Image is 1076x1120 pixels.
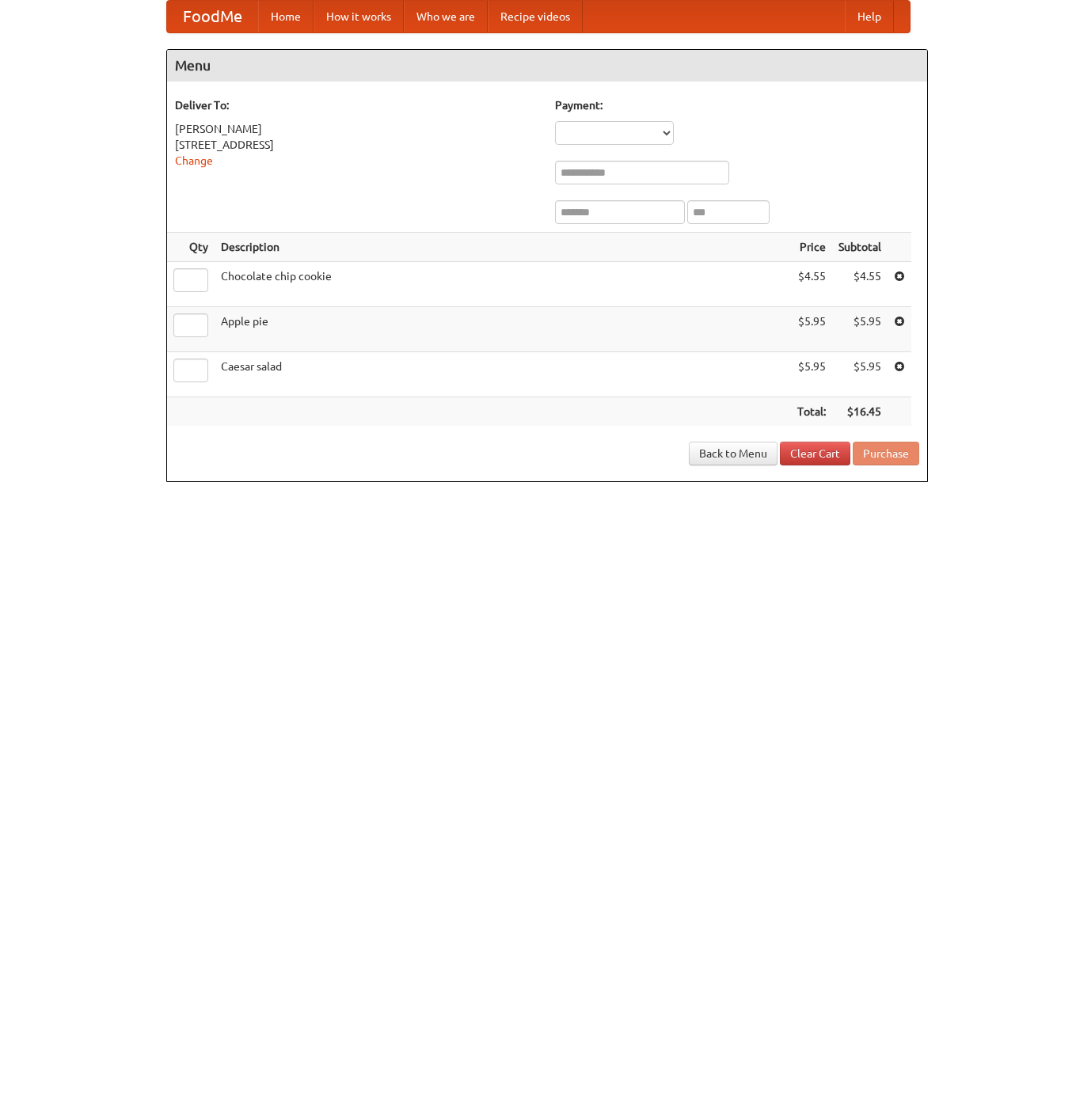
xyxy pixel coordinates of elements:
[215,233,791,262] th: Description
[555,97,919,113] h5: Payment:
[845,1,894,32] a: Help
[791,397,832,427] th: Total:
[791,262,832,307] td: $4.55
[215,352,791,397] td: Caesar salad
[791,307,832,352] td: $5.95
[832,307,888,352] td: $5.95
[314,1,404,32] a: How it works
[258,1,314,32] a: Home
[167,233,215,262] th: Qty
[832,397,888,427] th: $16.45
[215,262,791,307] td: Chocolate chip cookie
[404,1,488,32] a: Who we are
[791,233,832,262] th: Price
[780,442,850,465] a: Clear Cart
[853,442,919,465] button: Purchase
[215,307,791,352] td: Apple pie
[167,50,927,82] h4: Menu
[175,154,213,167] a: Change
[175,97,539,113] h5: Deliver To:
[689,442,778,465] a: Back to Menu
[488,1,583,32] a: Recipe videos
[832,262,888,307] td: $4.55
[167,1,258,32] a: FoodMe
[175,121,539,137] div: [PERSON_NAME]
[832,233,888,262] th: Subtotal
[832,352,888,397] td: $5.95
[175,137,539,153] div: [STREET_ADDRESS]
[791,352,832,397] td: $5.95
